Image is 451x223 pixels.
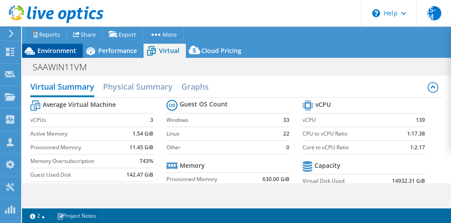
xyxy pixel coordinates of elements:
[43,100,116,109] b: Average Virtual Machine
[30,143,124,152] label: Provisioned Memory
[283,129,289,138] b: 22
[392,177,425,185] b: 14932.31 GiB
[303,116,393,125] label: vCPU
[166,143,278,152] label: Other
[150,116,153,125] b: 3
[51,210,103,221] a: Project Notes
[407,129,425,138] b: 1:17.38
[24,210,51,221] a: 2
[410,143,425,152] b: 1:2.17
[201,46,241,55] span: Cloud Pricing
[286,143,289,152] b: 0
[37,46,76,55] span: Environment
[103,78,173,95] h2: Physical Summary
[29,62,100,72] h1: SAAWIN11VM
[262,175,289,184] b: 630.00 GiB
[98,46,137,55] span: Performance
[180,100,228,109] b: Guest OS Count
[315,100,331,109] b: vCPU
[30,170,124,179] label: Guest Used Disk
[372,9,380,17] svg: \n
[166,116,278,125] label: Windows
[67,27,103,41] a: Share
[283,116,289,125] b: 33
[140,157,153,166] b: 743%
[30,116,124,125] label: vCPUs
[126,170,153,179] b: 142.47 GiB
[129,143,153,152] b: 11.45 GiB
[102,27,143,41] a: Export
[303,177,383,185] label: Virtual Disk Used
[416,116,425,125] b: 139
[159,46,179,55] span: Virtual
[133,129,153,138] b: 1.54 GiB
[30,157,124,166] label: Memory Oversubscription
[30,78,94,97] h2: Virtual Summary
[314,161,340,170] b: Capacity
[303,143,393,152] label: Core to vCPU Ratio
[303,129,393,138] label: CPU to vCPU Ratio
[30,129,124,138] label: Active Memory
[166,175,254,184] label: Provisioned Memory
[180,161,205,170] b: Memory
[25,27,67,41] a: Reports
[181,78,209,95] h2: Graphs
[166,129,278,138] label: Linux
[427,6,441,20] span: JS-M
[143,27,184,41] a: More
